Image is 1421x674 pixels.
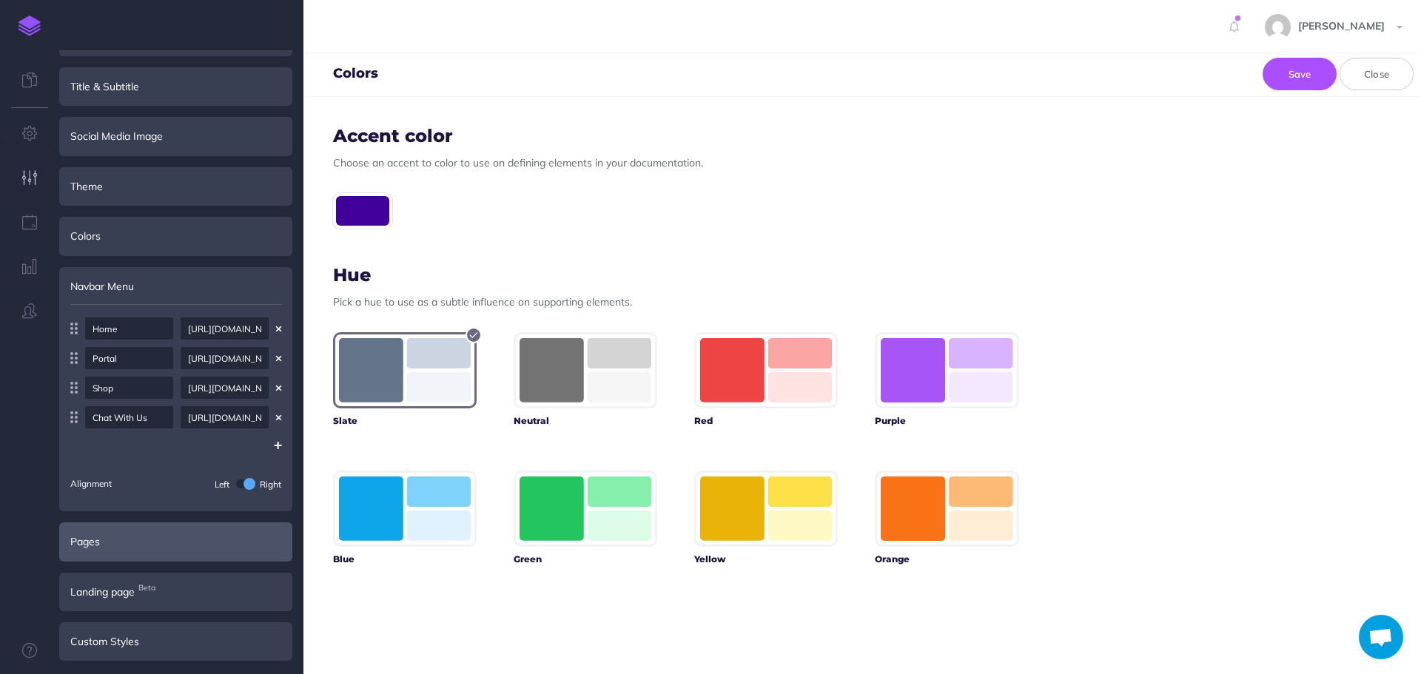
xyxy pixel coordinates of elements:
h6: Yellow [694,554,838,564]
span: [PERSON_NAME] [1291,19,1392,33]
p: Choose an accent to color to use on defining elements in your documentation. [333,155,1019,171]
div: Theme [59,167,292,206]
div: Navbar Menu [59,267,292,306]
h6: Orange [875,554,1018,564]
div: Social Media Image [59,117,292,155]
h6: Purple [875,416,1018,425]
p: Pick a hue to use as a subtle influence on supporting elements. [333,294,1019,310]
small: Right [260,479,281,490]
div: Landing pageBeta [59,573,292,611]
small: Alignment [70,476,112,491]
h3: Hue [333,266,1019,285]
span: Landing page [70,584,135,600]
h4: Colors [333,67,378,81]
h6: Blue [333,554,477,564]
input: Link Text [85,347,173,369]
button: Save [1263,58,1337,90]
div: Pages [59,522,292,561]
div: Title & Subtitle [59,67,292,106]
h6: Neutral [514,416,657,425]
a: Open chat [1359,615,1403,659]
small: Left [215,479,229,490]
input: Link Text [85,317,173,340]
input: Link URL [181,406,269,428]
input: Link URL [181,347,269,369]
h6: Red [694,416,838,425]
h6: Slate [333,416,477,425]
img: e15ca27c081d2886606c458bc858b488.jpg [1265,14,1291,40]
span: Beta [135,580,159,596]
input: Link Text [85,377,173,399]
input: Link URL [181,377,269,399]
h6: Green [514,554,657,564]
input: Link URL [181,317,269,340]
button: Close [1340,58,1414,90]
h3: Accent color [333,127,1019,146]
div: Colors [59,217,292,255]
input: Link Text [85,406,173,428]
div: Custom Styles [59,622,292,661]
img: logo-mark.svg [19,16,41,36]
